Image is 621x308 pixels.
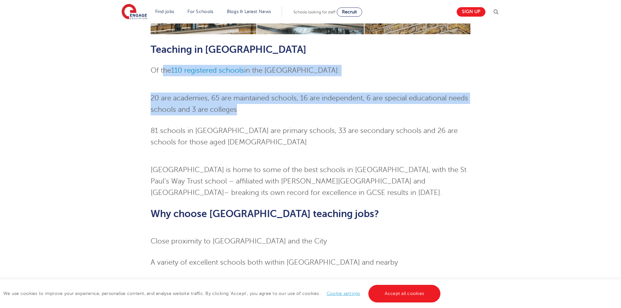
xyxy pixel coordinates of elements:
span: Recruit [342,9,357,14]
span: Schools looking for staff [293,10,335,14]
span: We use cookies to improve your experience, personalise content, and analyse website traffic. By c... [3,291,442,296]
a: Sign up [457,7,485,17]
a: Recruit [337,7,362,17]
span: in the [GEOGRAPHIC_DATA]: [244,66,340,74]
a: Accept all cookies [368,285,441,302]
a: Cookie settings [327,291,360,296]
a: Blogs & Latest News [227,9,271,14]
p: – breaking its own record for excellence in GCSE results in [DATE]. [151,164,470,198]
span: Close proximity to [GEOGRAPHIC_DATA] and the City [151,237,327,245]
img: Engage Education [122,4,147,20]
span: A variety of excellent schools both within [GEOGRAPHIC_DATA] and nearby [151,258,398,266]
span: 81 schools in [GEOGRAPHIC_DATA] are primary schools, 33 are secondary schools and 26 are schools ... [151,127,458,146]
a: For Schools [187,9,213,14]
span: [GEOGRAPHIC_DATA] is home to some of the best schools in [GEOGRAPHIC_DATA], with the St Paul’s Wa... [151,166,466,197]
a: Find jobs [155,9,174,14]
a: 110 registered schools [171,66,244,74]
span: Why choose [GEOGRAPHIC_DATA] teaching jobs? [151,208,379,219]
span: Of the [151,66,171,74]
span: Teaching in [GEOGRAPHIC_DATA] [151,44,306,55]
span: 20 are academies, 65 are maintained schools, 16 are independent, 6 are special educational needs ... [151,94,468,113]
